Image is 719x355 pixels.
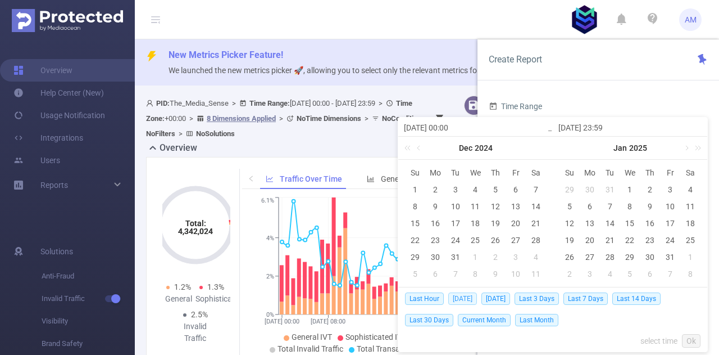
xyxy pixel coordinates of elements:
div: 30 [583,183,597,196]
th: Mon [425,164,445,181]
td: January 9, 2025 [640,198,660,215]
td: December 13, 2024 [506,198,526,215]
th: Tue [445,164,466,181]
td: January 18, 2025 [680,215,700,232]
span: > [186,114,197,123]
div: 13 [583,217,597,230]
th: Thu [485,164,506,181]
img: Protected Media [12,9,123,32]
div: 25 [684,233,697,247]
td: January 4, 2025 [526,249,546,266]
div: 9 [489,267,502,281]
span: > [361,114,372,123]
div: 1 [408,183,422,196]
div: 30 [429,250,442,264]
td: January 8, 2025 [466,266,486,282]
td: December 30, 2024 [425,249,445,266]
td: December 8, 2024 [405,198,425,215]
div: 20 [583,233,597,247]
div: 15 [623,217,636,230]
div: 29 [408,250,422,264]
td: January 8, 2025 [620,198,640,215]
td: January 19, 2025 [559,232,580,249]
div: 24 [663,233,677,247]
tspan: 6.1% [261,197,274,205]
div: 21 [603,233,617,247]
div: 27 [509,233,522,247]
th: Tue [600,164,620,181]
div: 18 [684,217,697,230]
span: Tu [445,168,466,178]
div: 28 [529,233,543,247]
div: 24 [449,233,462,247]
div: 13 [509,200,522,213]
div: 16 [429,217,442,230]
a: Ok [682,334,700,348]
div: 15 [408,217,422,230]
td: January 5, 2025 [559,198,580,215]
span: 2.5% [191,310,208,319]
td: December 31, 2024 [600,181,620,198]
div: 7 [449,267,462,281]
td: January 20, 2025 [580,232,600,249]
td: December 9, 2024 [425,198,445,215]
td: January 15, 2025 [620,215,640,232]
div: 14 [529,200,543,213]
div: General [162,293,195,305]
span: Total Invalid Traffic [277,344,343,353]
a: Dec [458,137,474,159]
span: AM [685,8,697,31]
td: February 1, 2025 [680,249,700,266]
div: 29 [623,250,636,264]
span: Total Transactions [357,344,421,353]
span: Create Report [489,54,542,65]
th: Sat [680,164,700,181]
span: Current Month [458,314,511,326]
div: 16 [643,217,657,230]
td: December 4, 2024 [466,181,486,198]
td: December 19, 2024 [485,215,506,232]
div: 23 [643,233,657,247]
span: Traffic Over Time [280,174,342,183]
td: January 21, 2025 [600,232,620,249]
td: December 25, 2024 [466,232,486,249]
a: Integrations [13,127,83,149]
div: 8 [623,200,636,213]
div: 8 [408,200,422,213]
div: 2 [563,267,576,281]
td: January 28, 2025 [600,249,620,266]
th: Wed [620,164,640,181]
div: 5 [563,200,576,213]
span: > [425,114,436,123]
div: 12 [489,200,502,213]
td: December 28, 2024 [526,232,546,249]
td: January 1, 2025 [620,181,640,198]
i: icon: line-chart [266,175,274,183]
div: 17 [449,217,462,230]
span: Fr [660,168,680,178]
div: 1 [623,183,636,196]
div: 4 [684,183,697,196]
div: 18 [468,217,482,230]
div: 3 [509,250,522,264]
td: January 4, 2025 [680,181,700,198]
td: January 3, 2025 [506,249,526,266]
td: February 5, 2025 [620,266,640,282]
span: Th [640,168,660,178]
div: 22 [408,233,422,247]
td: December 27, 2024 [506,232,526,249]
td: December 2, 2024 [425,181,445,198]
span: Sa [526,168,546,178]
span: Fr [506,168,526,178]
span: Time Range [489,102,542,111]
td: January 3, 2025 [660,181,680,198]
td: February 7, 2025 [660,266,680,282]
th: Thu [640,164,660,181]
div: 1 [684,250,697,264]
td: January 24, 2025 [660,232,680,249]
u: 8 Dimensions Applied [207,114,276,123]
div: 20 [509,217,522,230]
a: Jan [612,137,628,159]
div: 28 [603,250,617,264]
td: January 6, 2025 [425,266,445,282]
